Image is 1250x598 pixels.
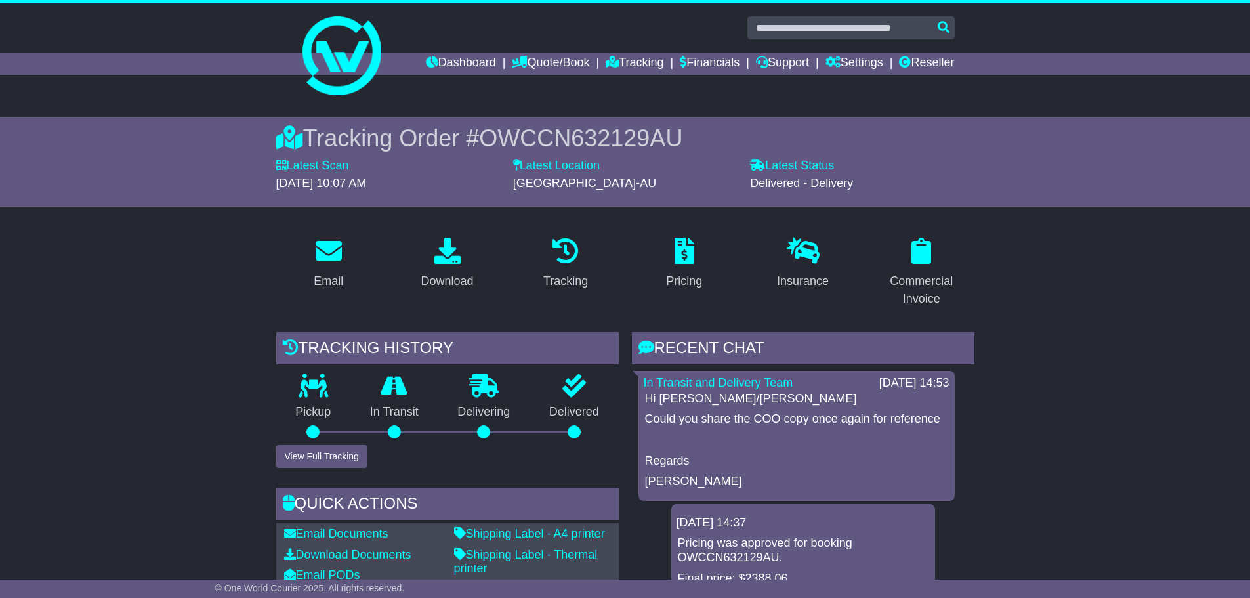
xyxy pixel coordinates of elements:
[454,548,598,576] a: Shipping Label - Thermal printer
[645,412,948,427] p: Could you share the COO copy once again for reference
[530,405,619,419] p: Delivered
[768,233,837,295] a: Insurance
[314,272,343,290] div: Email
[879,376,949,391] div: [DATE] 14:53
[276,445,367,468] button: View Full Tracking
[215,583,405,593] span: © One World Courier 2025. All rights reserved.
[454,527,605,540] a: Shipping Label - A4 printer
[777,272,829,290] div: Insurance
[513,159,600,173] label: Latest Location
[680,53,740,75] a: Financials
[276,159,349,173] label: Latest Scan
[276,488,619,523] div: Quick Actions
[305,233,352,295] a: Email
[606,53,663,75] a: Tracking
[825,53,883,75] a: Settings
[426,53,496,75] a: Dashboard
[512,53,589,75] a: Quote/Book
[284,527,388,540] a: Email Documents
[678,536,928,565] p: Pricing was approved for booking OWCCN632129AU.
[657,233,711,295] a: Pricing
[869,233,974,312] a: Commercial Invoice
[276,405,351,419] p: Pickup
[877,272,966,308] div: Commercial Invoice
[644,376,793,389] a: In Transit and Delivery Team
[284,568,360,582] a: Email PODs
[645,392,948,406] p: Hi [PERSON_NAME]/[PERSON_NAME]
[513,177,656,190] span: [GEOGRAPHIC_DATA]-AU
[750,159,834,173] label: Latest Status
[666,272,702,290] div: Pricing
[438,405,530,419] p: Delivering
[412,233,482,295] a: Download
[750,177,853,190] span: Delivered - Delivery
[645,454,948,469] p: Regards
[421,272,473,290] div: Download
[276,332,619,368] div: Tracking history
[756,53,809,75] a: Support
[543,272,588,290] div: Tracking
[677,516,930,530] div: [DATE] 14:37
[284,548,411,561] a: Download Documents
[276,177,367,190] span: [DATE] 10:07 AM
[276,124,974,152] div: Tracking Order #
[645,475,948,489] p: [PERSON_NAME]
[350,405,438,419] p: In Transit
[899,53,954,75] a: Reseller
[479,125,682,152] span: OWCCN632129AU
[632,332,974,368] div: RECENT CHAT
[678,572,928,586] p: Final price: $2388.06.
[535,233,596,295] a: Tracking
